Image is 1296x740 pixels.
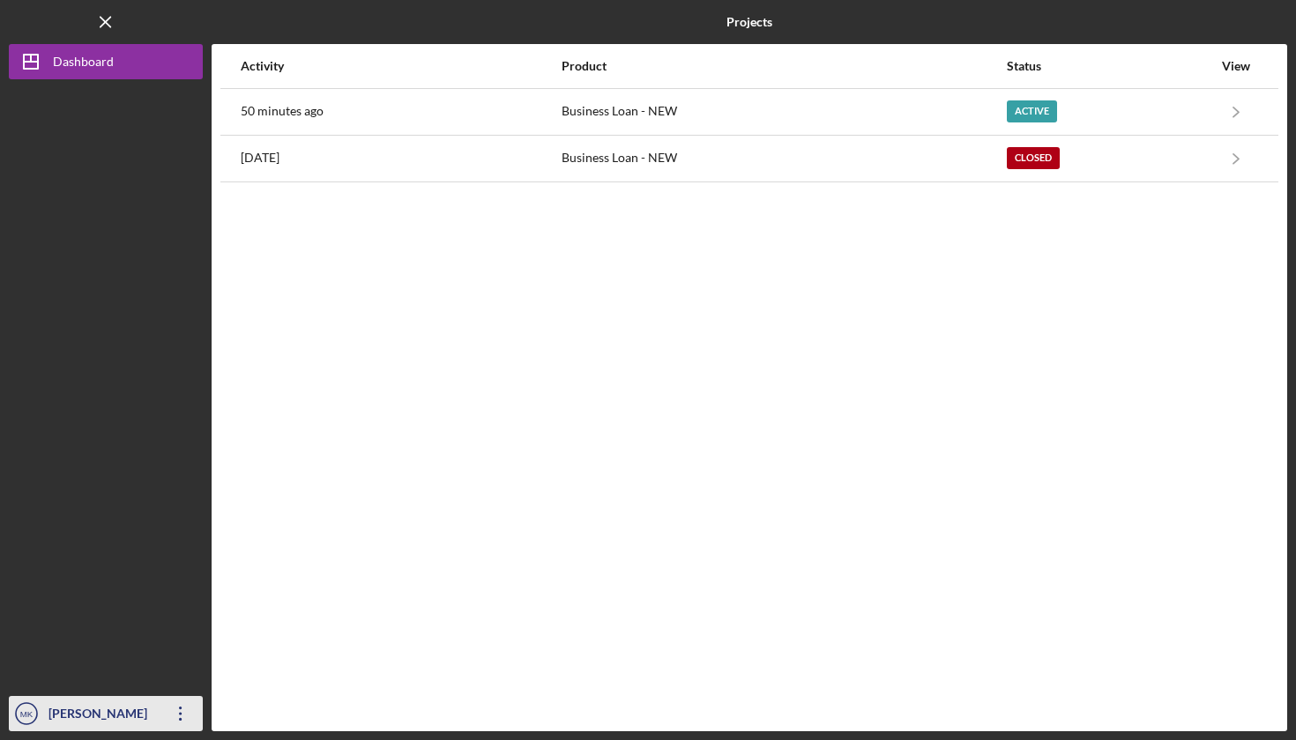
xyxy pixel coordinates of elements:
button: MK[PERSON_NAME] [9,696,203,731]
div: View [1214,59,1258,73]
time: 2025-02-19 17:53 [241,151,279,165]
b: Projects [726,15,772,29]
div: [PERSON_NAME] [44,696,159,736]
div: Active [1007,100,1057,122]
div: Activity [241,59,560,73]
div: Business Loan - NEW [562,90,1005,134]
div: Product [562,59,1005,73]
div: Business Loan - NEW [562,137,1005,181]
div: Closed [1007,147,1060,169]
time: 2025-10-10 14:28 [241,104,324,118]
div: Dashboard [53,44,114,84]
div: Status [1007,59,1212,73]
text: MK [20,709,34,719]
button: Dashboard [9,44,203,79]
